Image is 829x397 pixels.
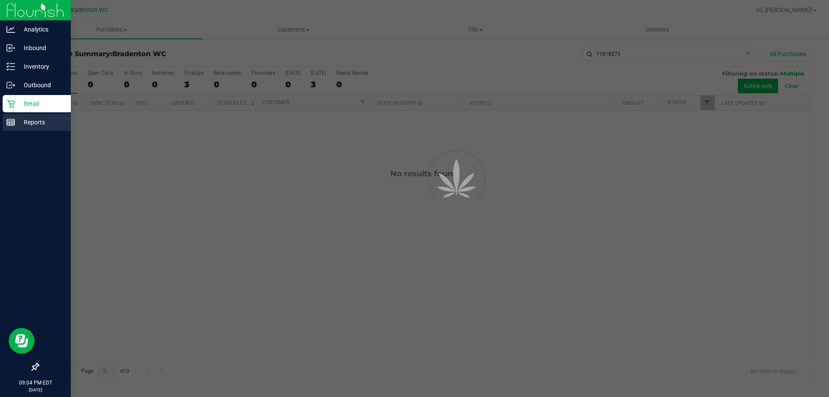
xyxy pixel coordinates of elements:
[4,387,67,393] p: [DATE]
[15,24,67,35] p: Analytics
[9,328,35,354] iframe: Resource center
[4,379,67,387] p: 09:04 PM EDT
[15,80,67,90] p: Outbound
[6,99,15,108] inline-svg: Retail
[6,44,15,52] inline-svg: Inbound
[15,98,67,109] p: Retail
[6,62,15,71] inline-svg: Inventory
[6,118,15,127] inline-svg: Reports
[15,117,67,127] p: Reports
[6,81,15,89] inline-svg: Outbound
[6,25,15,34] inline-svg: Analytics
[15,43,67,53] p: Inbound
[15,61,67,72] p: Inventory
